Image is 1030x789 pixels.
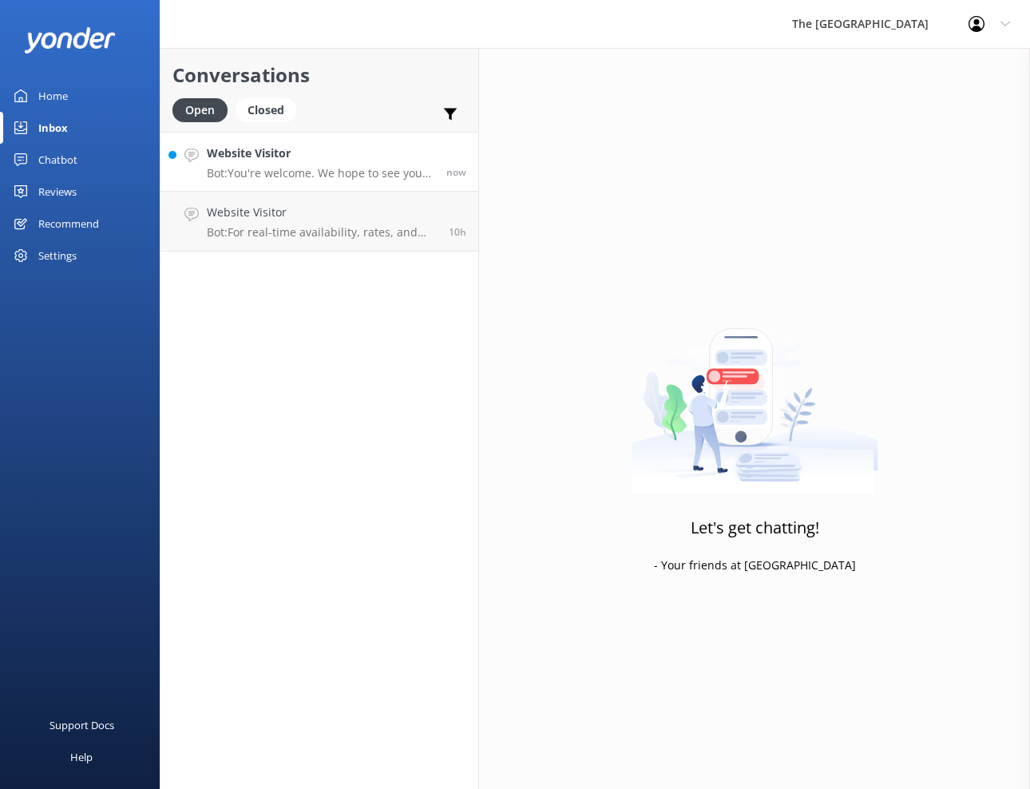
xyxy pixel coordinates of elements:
[449,225,466,239] span: Sep 11 2025 02:31am (UTC -10:00) Pacific/Honolulu
[207,225,437,240] p: Bot: For real-time availability, rates, and bookings, please visit [URL][DOMAIN_NAME].
[38,80,68,112] div: Home
[70,741,93,773] div: Help
[24,27,116,54] img: yonder-white-logo.png
[236,101,304,118] a: Closed
[446,165,466,179] span: Sep 11 2025 01:02pm (UTC -10:00) Pacific/Honolulu
[207,145,434,162] h4: Website Visitor
[691,515,819,541] h3: Let's get chatting!
[654,557,856,574] p: - Your friends at [GEOGRAPHIC_DATA]
[207,204,437,221] h4: Website Visitor
[172,101,236,118] a: Open
[632,295,878,494] img: artwork of a man stealing a conversation from at giant smartphone
[38,240,77,272] div: Settings
[160,132,478,192] a: Website VisitorBot:You're welcome. We hope to see you at The [GEOGRAPHIC_DATA] soon!now
[207,166,434,180] p: Bot: You're welcome. We hope to see you at The [GEOGRAPHIC_DATA] soon!
[172,60,466,90] h2: Conversations
[38,144,77,176] div: Chatbot
[50,709,114,741] div: Support Docs
[236,98,296,122] div: Closed
[160,192,478,252] a: Website VisitorBot:For real-time availability, rates, and bookings, please visit [URL][DOMAIN_NAM...
[172,98,228,122] div: Open
[38,112,68,144] div: Inbox
[38,208,99,240] div: Recommend
[38,176,77,208] div: Reviews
